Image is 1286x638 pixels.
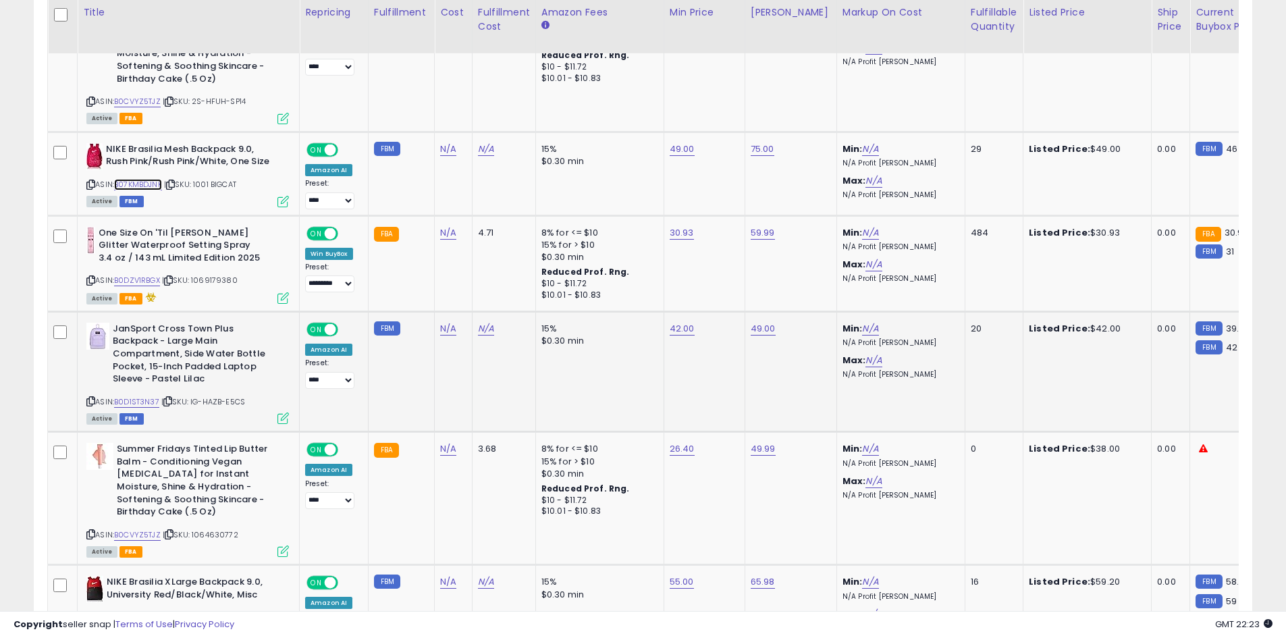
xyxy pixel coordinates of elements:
[842,442,863,455] b: Min:
[163,96,246,107] span: | SKU: 2S-HFUH-SP14
[541,468,653,480] div: $0.30 min
[14,618,63,631] strong: Copyright
[1196,340,1222,354] small: FBM
[842,41,866,54] b: Max:
[862,142,878,156] a: N/A
[971,5,1017,34] div: Fulfillable Quantity
[1196,244,1222,259] small: FBM
[175,618,234,631] a: Privacy Policy
[1226,245,1234,258] span: 31
[971,576,1013,588] div: 16
[842,5,959,20] div: Markup on Cost
[107,576,271,604] b: NIKE Brasilia XLarge Backpack 9.0, University Red/Black/White, Misc
[751,442,776,456] a: 49.99
[308,577,325,589] span: ON
[119,413,144,425] span: FBM
[305,46,358,76] div: Preset:
[541,73,653,84] div: $10.01 - $10.83
[842,575,863,588] b: Min:
[86,143,289,206] div: ASIN:
[1029,226,1090,239] b: Listed Price:
[1029,5,1146,20] div: Listed Price
[1157,143,1179,155] div: 0.00
[374,142,400,156] small: FBM
[541,495,653,506] div: $10 - $11.72
[1226,595,1237,608] span: 59
[86,196,117,207] span: All listings currently available for purchase on Amazon
[1029,323,1141,335] div: $42.00
[440,226,456,240] a: N/A
[865,174,882,188] a: N/A
[114,275,160,286] a: B0DZV1RBGX
[751,322,776,336] a: 49.00
[374,443,399,458] small: FBA
[541,20,550,32] small: Amazon Fees.
[14,618,234,631] div: seller snap | |
[83,5,294,20] div: Title
[541,335,653,347] div: $0.30 min
[1196,594,1222,608] small: FBM
[336,323,358,335] span: OFF
[308,144,325,155] span: ON
[305,179,358,209] div: Preset:
[865,475,882,488] a: N/A
[842,57,955,67] p: N/A Profit [PERSON_NAME]
[336,577,358,589] span: OFF
[86,323,289,423] div: ASIN:
[119,113,142,124] span: FBA
[478,322,494,336] a: N/A
[115,618,173,631] a: Terms of Use
[751,226,775,240] a: 59.99
[440,142,456,156] a: N/A
[541,5,658,20] div: Amazon Fees
[86,293,117,304] span: All listings currently available for purchase on Amazon
[1196,5,1265,34] div: Current Buybox Price
[336,228,358,239] span: OFF
[842,338,955,348] p: N/A Profit [PERSON_NAME]
[1029,143,1141,155] div: $49.00
[842,142,863,155] b: Min:
[541,443,653,455] div: 8% for <= $10
[670,575,694,589] a: 55.00
[305,479,358,510] div: Preset:
[842,370,955,379] p: N/A Profit [PERSON_NAME]
[670,226,694,240] a: 30.93
[1157,576,1179,588] div: 0.00
[842,354,866,367] b: Max:
[305,597,352,609] div: Amazon AI
[670,5,739,20] div: Min Price
[478,142,494,156] a: N/A
[541,227,653,239] div: 8% for <= $10
[842,274,955,284] p: N/A Profit [PERSON_NAME]
[86,546,117,558] span: All listings currently available for purchase on Amazon
[541,266,630,277] b: Reduced Prof. Rng.
[541,278,653,290] div: $10 - $11.72
[308,228,325,239] span: ON
[1029,575,1090,588] b: Listed Price:
[86,443,113,470] img: 31AObw01hwL._SL40_.jpg
[541,155,653,167] div: $0.30 min
[842,491,955,500] p: N/A Profit [PERSON_NAME]
[842,159,955,168] p: N/A Profit [PERSON_NAME]
[865,354,882,367] a: N/A
[305,5,363,20] div: Repricing
[336,444,358,456] span: OFF
[305,358,358,389] div: Preset:
[440,442,456,456] a: N/A
[862,442,878,456] a: N/A
[541,483,630,494] b: Reduced Prof. Rng.
[541,506,653,517] div: $10.01 - $10.83
[541,290,653,301] div: $10.01 - $10.83
[99,227,263,268] b: One Size On 'Til [PERSON_NAME] Glitter Waterproof Setting Spray 3.4 oz / 143 mL Limited Edition 2025
[86,443,289,556] div: ASIN:
[842,242,955,252] p: N/A Profit [PERSON_NAME]
[478,227,525,239] div: 4.71
[86,413,117,425] span: All listings currently available for purchase on Amazon
[478,575,494,589] a: N/A
[117,443,281,521] b: Summer Fridays Tinted Lip Butter Balm - Conditioning Vegan [MEDICAL_DATA] for Instant Moisture, S...
[1029,227,1141,239] div: $30.93
[541,49,630,61] b: Reduced Prof. Rng.
[119,546,142,558] span: FBA
[1226,575,1248,588] span: 58.16
[842,174,866,187] b: Max:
